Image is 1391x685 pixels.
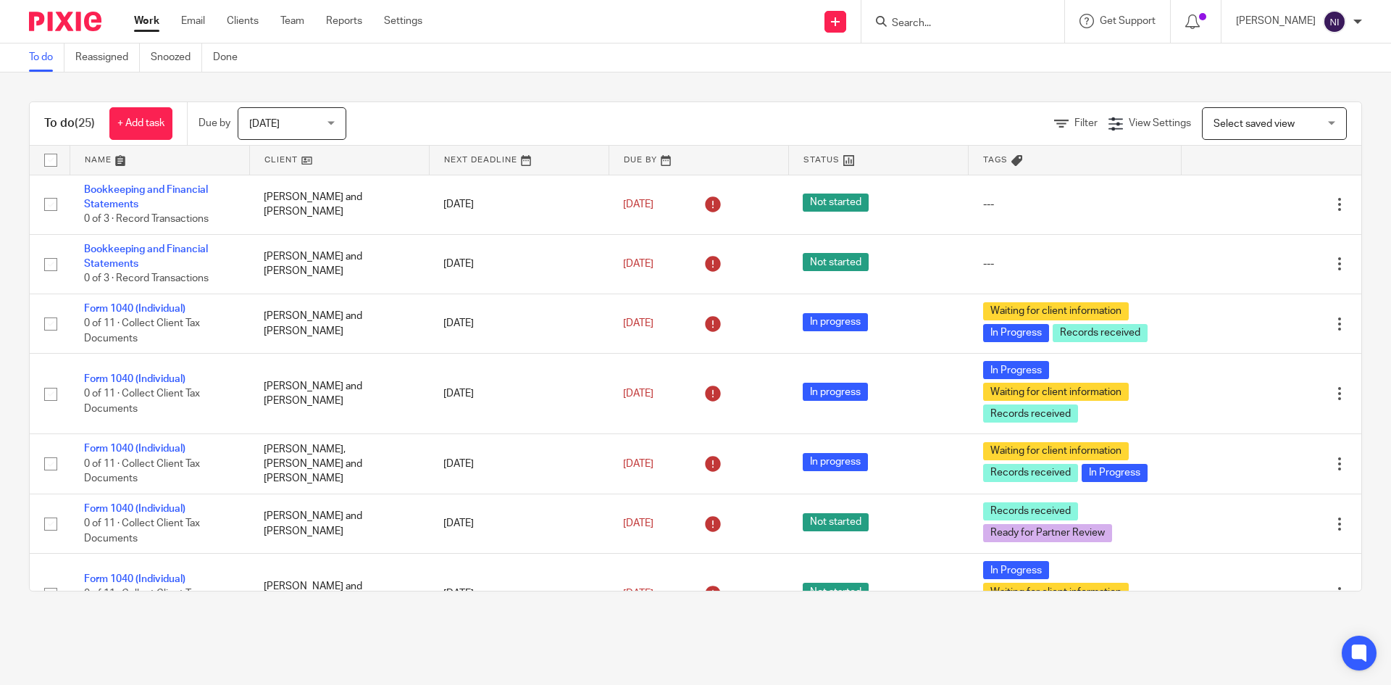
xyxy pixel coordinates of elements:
a: Done [213,43,248,72]
span: 0 of 3 · Record Transactions [84,214,209,224]
a: Email [181,14,205,28]
a: + Add task [109,107,172,140]
div: --- [983,197,1167,212]
a: Form 1040 (Individual) [84,304,185,314]
td: [DATE] [429,294,609,353]
span: View Settings [1129,118,1191,128]
span: In Progress [983,561,1049,579]
a: Snoozed [151,43,202,72]
span: Tags [983,156,1008,164]
td: [PERSON_NAME] and [PERSON_NAME] [249,175,429,234]
span: [DATE] [623,199,653,209]
span: Waiting for client information [983,302,1129,320]
img: Pixie [29,12,101,31]
span: [DATE] [249,119,280,129]
td: [DATE] [429,354,609,434]
a: Work [134,14,159,28]
td: [PERSON_NAME] and [PERSON_NAME] [249,354,429,434]
span: 0 of 11 · Collect Client Tax Documents [84,589,200,614]
span: [DATE] [623,259,653,269]
span: Ready for Partner Review [983,524,1112,542]
span: Records received [983,464,1078,482]
a: Reassigned [75,43,140,72]
td: [DATE] [429,175,609,234]
a: Settings [384,14,422,28]
a: Clients [227,14,259,28]
a: Team [280,14,304,28]
span: Not started [803,194,869,212]
a: Reports [326,14,362,28]
span: In progress [803,383,868,401]
span: In progress [803,453,868,471]
p: Due by [199,116,230,130]
span: Waiting for client information [983,442,1129,460]
a: Form 1040 (Individual) [84,504,185,514]
h1: To do [44,116,95,131]
span: 0 of 11 · Collect Client Tax Documents [84,459,200,484]
span: Select saved view [1214,119,1295,129]
span: [DATE] [623,589,653,599]
span: Waiting for client information [983,583,1129,601]
td: [PERSON_NAME] and [PERSON_NAME] [249,494,429,553]
span: In progress [803,313,868,331]
span: [DATE] [623,389,653,399]
span: In Progress [1082,464,1148,482]
td: [DATE] [429,554,609,634]
span: Filter [1074,118,1098,128]
a: Form 1040 (Individual) [84,574,185,584]
td: [PERSON_NAME] and [PERSON_NAME] [249,554,429,634]
span: Not started [803,253,869,271]
td: [DATE] [429,494,609,553]
span: 0 of 3 · Record Transactions [84,274,209,284]
a: Bookkeeping and Financial Statements [84,185,208,209]
span: 0 of 11 · Collect Client Tax Documents [84,389,200,414]
td: [PERSON_NAME], [PERSON_NAME] and [PERSON_NAME] [249,434,429,494]
span: Records received [983,502,1078,520]
a: Form 1040 (Individual) [84,374,185,384]
span: In Progress [983,324,1049,342]
input: Search [890,17,1021,30]
div: --- [983,257,1167,271]
a: To do [29,43,64,72]
span: Not started [803,583,869,601]
span: Get Support [1100,16,1156,26]
a: Form 1040 (Individual) [84,444,185,454]
span: 0 of 11 · Collect Client Tax Documents [84,318,200,344]
td: [DATE] [429,234,609,294]
span: [DATE] [623,518,653,528]
span: Records received [983,404,1078,423]
img: svg%3E [1323,10,1346,33]
span: [DATE] [623,318,653,328]
td: [PERSON_NAME] and [PERSON_NAME] [249,234,429,294]
p: [PERSON_NAME] [1236,14,1316,28]
span: [DATE] [623,459,653,469]
span: 0 of 11 · Collect Client Tax Documents [84,518,200,544]
span: Waiting for client information [983,383,1129,401]
a: Bookkeeping and Financial Statements [84,244,208,269]
td: [DATE] [429,434,609,494]
span: (25) [75,117,95,129]
span: In Progress [983,361,1049,379]
td: [PERSON_NAME] and [PERSON_NAME] [249,294,429,353]
span: Records received [1053,324,1148,342]
span: Not started [803,513,869,531]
